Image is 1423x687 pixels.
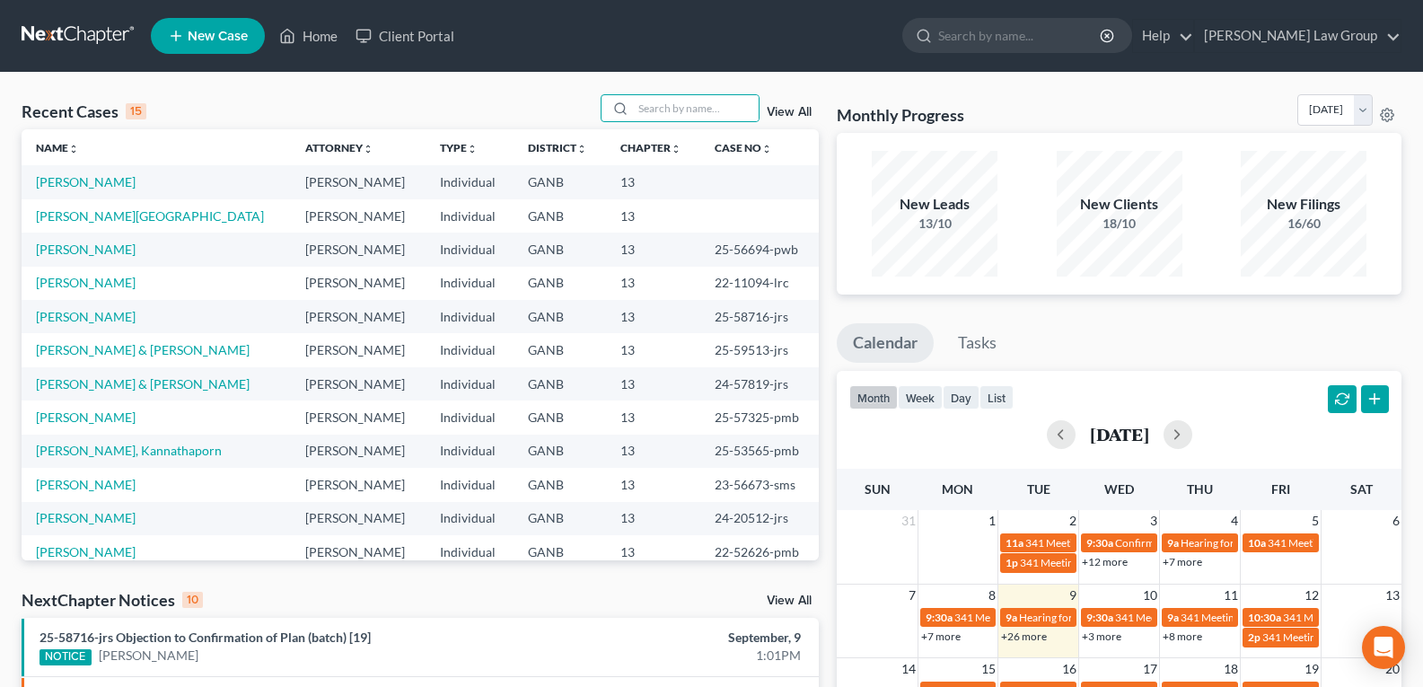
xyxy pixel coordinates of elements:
[36,544,136,559] a: [PERSON_NAME]
[872,215,997,233] div: 13/10
[22,589,203,611] div: NextChapter Notices
[979,658,997,680] span: 15
[291,233,426,266] td: [PERSON_NAME]
[426,199,514,233] td: Individual
[700,468,819,501] td: 23-56673-sms
[1006,611,1017,624] span: 9a
[1362,626,1405,669] div: Open Intercom Messenger
[514,199,606,233] td: GANB
[1310,510,1321,532] span: 5
[900,510,918,532] span: 31
[1104,481,1134,497] span: Wed
[36,410,136,425] a: [PERSON_NAME]
[514,267,606,300] td: GANB
[36,510,136,525] a: [PERSON_NAME]
[1248,611,1281,624] span: 10:30a
[606,199,700,233] td: 13
[606,367,700,401] td: 13
[700,233,819,266] td: 25-56694-pwb
[291,401,426,434] td: [PERSON_NAME]
[36,141,79,154] a: Nameunfold_more
[700,401,819,434] td: 25-57325-pmb
[1067,585,1078,606] span: 9
[700,435,819,468] td: 25-53565-pmb
[767,595,812,607] a: View All
[979,385,1014,410] button: list
[1248,630,1260,644] span: 2p
[715,141,772,154] a: Case Nounfold_more
[576,144,587,154] i: unfold_more
[347,20,463,52] a: Client Portal
[559,629,801,647] div: September, 9
[1006,536,1023,550] span: 11a
[606,535,700,568] td: 13
[291,165,426,198] td: [PERSON_NAME]
[1163,630,1202,643] a: +8 more
[606,468,700,501] td: 13
[767,106,812,119] a: View All
[1115,611,1277,624] span: 341 Meeting for [PERSON_NAME]
[1391,510,1401,532] span: 6
[291,502,426,535] td: [PERSON_NAME]
[900,658,918,680] span: 14
[761,144,772,154] i: unfold_more
[606,267,700,300] td: 13
[1067,510,1078,532] span: 2
[36,477,136,492] a: [PERSON_NAME]
[1090,425,1149,444] h2: [DATE]
[291,535,426,568] td: [PERSON_NAME]
[36,443,222,458] a: [PERSON_NAME], Kannathaporn
[943,385,979,410] button: day
[849,385,898,410] button: month
[426,367,514,401] td: Individual
[606,401,700,434] td: 13
[606,300,700,333] td: 13
[954,611,1211,624] span: 341 Meeting for [PERSON_NAME] & [PERSON_NAME]
[514,502,606,535] td: GANB
[1248,536,1266,550] span: 10a
[606,233,700,266] td: 13
[700,333,819,366] td: 25-59513-jrs
[36,174,136,189] a: [PERSON_NAME]
[837,104,964,126] h3: Monthly Progress
[22,101,146,122] div: Recent Cases
[36,309,136,324] a: [PERSON_NAME]
[921,630,961,643] a: +7 more
[36,208,264,224] a: [PERSON_NAME][GEOGRAPHIC_DATA]
[938,19,1102,52] input: Search by name...
[40,630,371,645] a: 25-58716-jrs Objection to Confirmation of Plan (batch) [19]
[1019,611,1159,624] span: Hearing for [PERSON_NAME]
[36,275,136,290] a: [PERSON_NAME]
[426,535,514,568] td: Individual
[1060,658,1078,680] span: 16
[671,144,681,154] i: unfold_more
[291,435,426,468] td: [PERSON_NAME]
[1195,20,1401,52] a: [PERSON_NAME] Law Group
[514,401,606,434] td: GANB
[620,141,681,154] a: Chapterunfold_more
[1222,658,1240,680] span: 18
[426,502,514,535] td: Individual
[606,333,700,366] td: 13
[426,401,514,434] td: Individual
[68,144,79,154] i: unfold_more
[291,267,426,300] td: [PERSON_NAME]
[514,233,606,266] td: GANB
[291,333,426,366] td: [PERSON_NAME]
[907,585,918,606] span: 7
[1181,611,1342,624] span: 341 Meeting for [PERSON_NAME]
[363,144,373,154] i: unfold_more
[1027,481,1050,497] span: Tue
[700,300,819,333] td: 25-58716-jrs
[1006,556,1018,569] span: 1p
[426,468,514,501] td: Individual
[426,435,514,468] td: Individual
[1086,611,1113,624] span: 9:30a
[1001,630,1047,643] a: +26 more
[1303,585,1321,606] span: 12
[606,502,700,535] td: 13
[305,141,373,154] a: Attorneyunfold_more
[633,95,759,121] input: Search by name...
[1141,658,1159,680] span: 17
[700,367,819,401] td: 24-57819-jrs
